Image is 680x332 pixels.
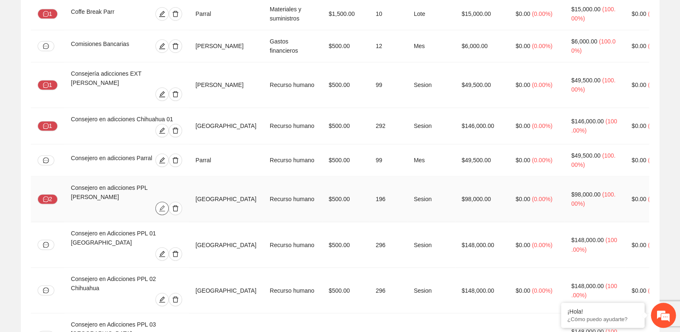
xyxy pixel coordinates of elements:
[155,7,169,20] button: edit
[169,202,182,215] button: delete
[263,108,322,144] td: Recurso humano
[38,80,58,90] button: message1
[169,43,182,49] span: delete
[169,247,182,260] button: delete
[571,38,597,45] span: $6,000.00
[648,82,668,88] span: ( 0.00% )
[48,112,115,196] span: Estamos en línea.
[648,10,668,17] span: ( 0.00% )
[632,43,646,49] span: $0.00
[571,77,600,84] span: $49,500.00
[156,205,168,212] span: edit
[455,144,509,176] td: $49,500.00
[322,62,369,108] td: $500.00
[189,268,263,313] td: [GEOGRAPHIC_DATA]
[156,43,168,49] span: edit
[189,30,263,62] td: [PERSON_NAME]
[532,196,552,202] span: ( 0.00% )
[156,10,168,17] span: edit
[407,222,455,268] td: Sesion
[189,62,263,108] td: [PERSON_NAME]
[43,43,49,49] span: message
[155,247,169,260] button: edit
[155,202,169,215] button: edit
[532,287,552,294] span: ( 0.00% )
[169,39,182,53] button: delete
[38,41,54,51] button: message
[571,191,600,198] span: $98,000.00
[155,124,169,137] button: edit
[169,87,182,101] button: delete
[515,82,530,88] span: $0.00
[515,241,530,248] span: $0.00
[71,274,182,293] div: Consejero en Adicciones PPL 02 Chihuahua
[263,176,322,222] td: Recurso humano
[407,268,455,313] td: Sesion
[322,176,369,222] td: $500.00
[71,69,182,87] div: Consejería adicciones EXT [PERSON_NAME]
[455,30,509,62] td: $6,000.00
[263,62,322,108] td: Recurso humano
[43,43,140,54] div: Chatee con nosotros ahora
[407,144,455,176] td: Mes
[532,43,552,49] span: ( 0.00% )
[648,43,668,49] span: ( 0.00% )
[263,222,322,268] td: Recurso humano
[169,205,182,212] span: delete
[38,155,54,165] button: message
[369,144,407,176] td: 99
[4,228,159,258] textarea: Escriba su mensaje y pulse “Intro”
[263,144,322,176] td: Recurso humano
[648,287,668,294] span: ( 0.00% )
[532,157,552,163] span: ( 0.00% )
[455,62,509,108] td: $49,500.00
[169,7,182,20] button: delete
[571,6,600,13] span: $15,000.00
[407,108,455,144] td: Sesion
[515,157,530,163] span: $0.00
[263,30,322,62] td: Gastos financieros
[322,268,369,313] td: $500.00
[155,153,169,167] button: edit
[137,4,157,24] div: Minimizar ventana de chat en vivo
[455,176,509,222] td: $98,000.00
[455,222,509,268] td: $148,000.00
[169,153,182,167] button: delete
[155,39,169,53] button: edit
[38,9,58,19] button: message1
[156,91,168,97] span: edit
[169,157,182,163] span: delete
[632,196,646,202] span: $0.00
[71,7,135,20] div: Coffe Break Parr
[155,293,169,306] button: edit
[71,229,182,247] div: Consejero en Adicciones PPL 01 [GEOGRAPHIC_DATA]
[567,308,638,315] div: ¡Hola!
[648,123,668,129] span: ( 0.00% )
[369,108,407,144] td: 292
[169,293,182,306] button: delete
[71,153,154,167] div: Consejero en adicciones Parral
[455,268,509,313] td: $148,000.00
[38,240,54,250] button: message
[532,123,552,129] span: ( 0.00% )
[322,144,369,176] td: $500.00
[169,124,182,137] button: delete
[648,241,668,248] span: ( 0.00% )
[369,268,407,313] td: 296
[169,296,182,303] span: delete
[369,62,407,108] td: 99
[632,123,646,129] span: $0.00
[369,176,407,222] td: 196
[43,196,49,203] span: message
[571,118,604,125] span: $146,000.00
[322,108,369,144] td: $500.00
[156,296,168,303] span: edit
[515,196,530,202] span: $0.00
[515,123,530,129] span: $0.00
[455,108,509,144] td: $146,000.00
[407,176,455,222] td: Sesion
[169,91,182,97] span: delete
[632,241,646,248] span: $0.00
[532,82,552,88] span: ( 0.00% )
[369,222,407,268] td: 296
